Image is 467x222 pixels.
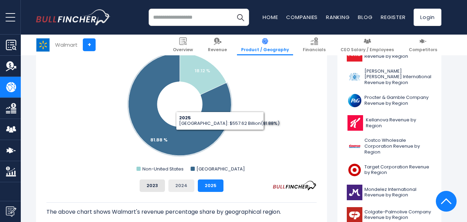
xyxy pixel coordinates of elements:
[405,35,441,55] a: Competitors
[347,69,362,85] img: PM logo
[36,9,111,25] img: bullfincher logo
[343,136,436,157] a: Costco Wholesale Corporation Revenue by Region
[366,117,432,129] span: Kellanova Revenue by Region
[364,138,432,155] span: Costco Wholesale Corporation Revenue by Region
[336,35,398,55] a: CEO Salary / Employees
[140,179,165,192] button: 2023
[303,47,326,53] span: Financials
[347,93,362,108] img: PG logo
[364,164,432,176] span: Target Corporation Revenue by Region
[36,38,50,52] img: WMT logo
[198,179,223,192] button: 2025
[364,209,432,221] span: Colgate-Palmolive Company Revenue by Region
[196,166,245,172] text: [GEOGRAPHIC_DATA]
[347,162,362,178] img: TGT logo
[358,13,372,21] a: Blog
[173,47,193,53] span: Overview
[204,35,231,55] a: Revenue
[364,187,432,198] span: Mondelez International Revenue by Region
[343,113,436,132] a: Kellanova Revenue by Region
[150,137,168,143] text: 81.88 %
[364,95,432,107] span: Procter & Gamble Company Revenue by Region
[208,47,227,53] span: Revenue
[347,185,362,200] img: MDLZ logo
[46,208,317,216] p: The above chart shows Walmart's revenue percentage share by geographical region.
[347,115,364,131] img: K logo
[409,47,437,53] span: Competitors
[381,13,405,21] a: Register
[263,13,278,21] a: Home
[364,48,432,59] span: Coca-Cola Company Revenue by Region
[326,13,350,21] a: Ranking
[55,41,78,49] div: Walmart
[299,35,330,55] a: Financials
[286,13,318,21] a: Companies
[232,9,249,26] button: Search
[83,38,96,51] a: +
[343,67,436,88] a: [PERSON_NAME] [PERSON_NAME] International Revenue by Region
[343,160,436,179] a: Target Corporation Revenue by Region
[169,35,197,55] a: Overview
[341,47,394,53] span: CEO Salary / Employees
[142,166,184,172] text: Non-United States
[237,35,293,55] a: Product / Geography
[241,47,289,53] span: Product / Geography
[364,68,432,86] span: [PERSON_NAME] [PERSON_NAME] International Revenue by Region
[343,91,436,110] a: Procter & Gamble Company Revenue by Region
[36,9,111,25] a: Go to homepage
[414,9,441,26] a: Login
[343,183,436,202] a: Mondelez International Revenue by Region
[195,67,210,74] text: 18.12 %
[46,36,317,174] svg: Walmart's Revenue Share by Region
[168,179,194,192] button: 2024
[347,139,362,154] img: COST logo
